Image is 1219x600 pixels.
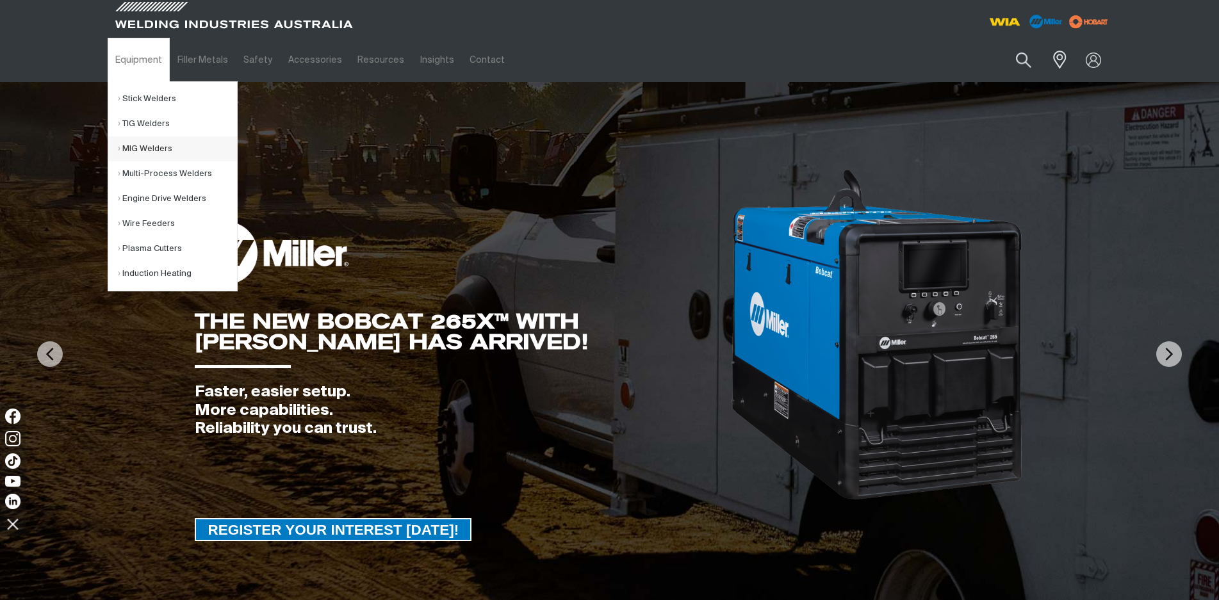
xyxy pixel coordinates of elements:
nav: Main [108,38,861,82]
img: PrevArrow [37,341,63,367]
a: Engine Drive Welders [118,186,237,211]
a: TIG Welders [118,111,237,136]
button: Search products [1002,45,1045,75]
img: TikTok [5,453,20,469]
img: hide socials [2,513,24,535]
a: Contact [462,38,512,82]
a: Accessories [281,38,350,82]
a: Induction Heating [118,261,237,286]
a: Plasma Cutters [118,236,237,261]
a: Resources [350,38,412,82]
a: Filler Metals [170,38,236,82]
img: YouTube [5,476,20,487]
input: Product name or item number... [985,45,1045,75]
div: THE NEW BOBCAT 265X™ WITH [PERSON_NAME] HAS ARRIVED! [195,311,729,352]
img: Instagram [5,431,20,446]
a: MIG Welders [118,136,237,161]
ul: Equipment Submenu [108,81,238,291]
img: NextArrow [1156,341,1182,367]
img: Facebook [5,409,20,424]
a: Multi-Process Welders [118,161,237,186]
a: Wire Feeders [118,211,237,236]
a: Safety [236,38,280,82]
div: Faster, easier setup. More capabilities. Reliability you can trust. [195,383,729,438]
img: LinkedIn [5,494,20,509]
a: Insights [412,38,461,82]
span: REGISTER YOUR INTEREST [DATE]! [196,518,470,541]
a: REGISTER YOUR INTEREST TODAY! [195,518,471,541]
a: Stick Welders [118,86,237,111]
img: miller [1065,12,1112,31]
a: Equipment [108,38,170,82]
